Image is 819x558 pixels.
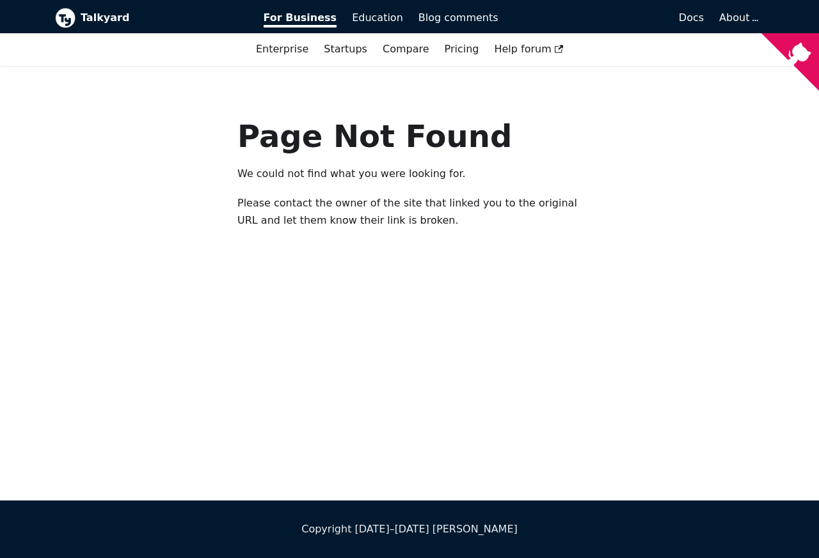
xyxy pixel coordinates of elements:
[237,117,582,155] h1: Page Not Found
[418,12,498,24] span: Blog comments
[352,12,403,24] span: Education
[248,38,316,60] a: Enterprise
[237,166,582,182] p: We could not find what you were looking for.
[506,7,712,29] a: Docs
[237,195,582,229] p: Please contact the owner of the site that linked you to the original URL and let them know their ...
[316,38,375,60] a: Startups
[437,38,487,60] a: Pricing
[486,38,571,60] a: Help forum
[81,10,246,26] b: Talkyard
[411,7,506,29] a: Blog comments
[719,12,756,24] a: About
[55,8,76,28] img: Talkyard logo
[679,12,704,24] span: Docs
[55,8,246,28] a: Talkyard logoTalkyard
[344,7,411,29] a: Education
[383,43,429,55] a: Compare
[264,12,337,27] span: For Business
[494,43,563,55] span: Help forum
[55,521,764,538] div: Copyright [DATE]–[DATE] [PERSON_NAME]
[256,7,345,29] a: For Business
